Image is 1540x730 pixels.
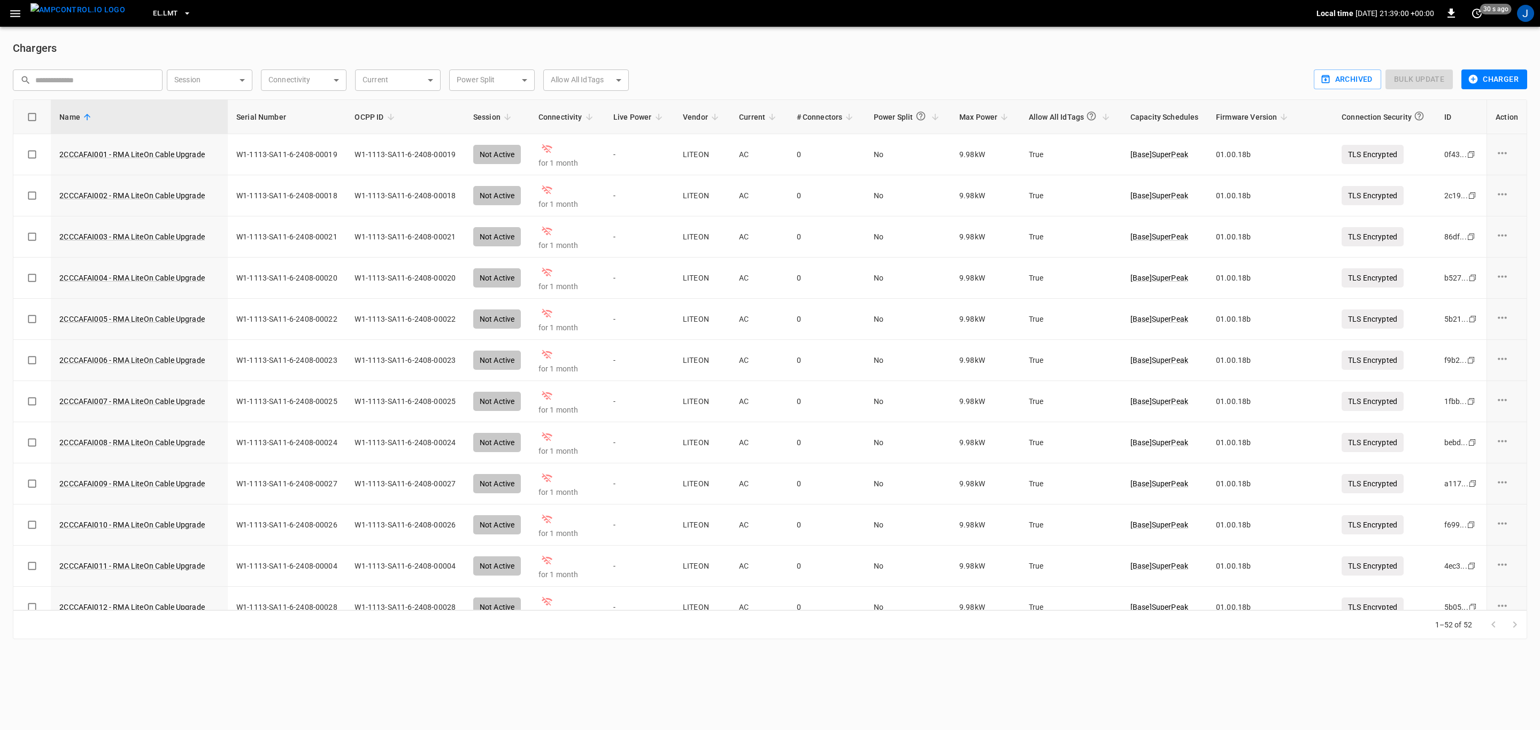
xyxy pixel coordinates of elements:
[788,463,865,504] td: 0
[605,381,674,422] td: -
[605,546,674,587] td: -
[59,478,205,489] a: 2CCCAFAI009 - RMA LiteOn Cable Upgrade
[538,446,596,456] p: for 1 month
[1466,395,1477,407] div: copy
[788,381,865,422] td: 0
[1207,546,1333,587] td: 01.00.18b
[865,340,951,381] td: No
[788,175,865,216] td: 0
[730,258,788,299] td: AC
[346,134,464,175] td: W1-1113-SA11-6-2408-00019
[613,111,666,123] span: Live Power
[788,216,865,258] td: 0
[1444,273,1468,283] div: b527 ...
[1130,396,1199,407] a: [Base]SuperPeak
[1020,504,1122,546] td: True
[473,474,521,493] div: Not Active
[1020,546,1122,587] td: True
[788,299,865,340] td: 0
[538,111,596,123] span: Connectivity
[346,463,464,504] td: W1-1113-SA11-6-2408-00027
[1020,258,1122,299] td: True
[1342,392,1404,411] p: TLS Encrypted
[730,134,788,175] td: AC
[228,100,346,134] th: Serial Number
[1436,100,1487,134] th: ID
[538,322,596,333] p: for 1 month
[59,437,205,448] a: 2CCCAFAI008 - RMA LiteOn Cable Upgrade
[951,258,1020,299] td: 9.98 kW
[1342,351,1404,370] p: TLS Encrypted
[865,175,951,216] td: No
[951,587,1020,628] td: 9.98 kW
[1316,8,1353,19] p: Local time
[674,340,730,381] td: LITEON
[1444,231,1467,242] div: 86df ...
[605,587,674,628] td: -
[605,258,674,299] td: -
[1342,106,1427,127] div: Connection Security
[1130,519,1199,530] a: [Base]SuperPeak
[1130,602,1199,612] p: [ Base ] SuperPeak
[538,199,596,209] p: for 1 month
[153,7,178,20] span: EL.LMT
[1342,515,1404,534] p: TLS Encrypted
[473,227,521,246] div: Not Active
[1130,314,1199,324] a: [Base]SuperPeak
[951,381,1020,422] td: 9.98 kW
[1496,311,1518,327] div: charge point options
[59,396,205,407] a: 2CCCAFAI007 - RMA LiteOn Cable Upgrade
[865,258,951,299] td: No
[1517,5,1534,22] div: profile-icon
[1130,355,1199,366] p: [ Base ] SuperPeak
[788,587,865,628] td: 0
[1207,299,1333,340] td: 01.00.18b
[1496,188,1518,204] div: charge point options
[788,340,865,381] td: 0
[538,281,596,292] p: for 1 month
[951,463,1020,504] td: 9.98 kW
[1496,146,1518,162] div: charge point options
[473,556,521,576] div: Not Active
[228,340,346,381] td: W1-1113-SA11-6-2408-00023
[865,134,951,175] td: No
[1496,434,1518,451] div: charge point options
[538,363,596,374] p: for 1 month
[1487,100,1527,134] th: Action
[959,111,1011,123] span: Max Power
[228,258,346,299] td: W1-1113-SA11-6-2408-00020
[865,299,951,340] td: No
[1020,134,1122,175] td: True
[1130,396,1199,407] p: [ Base ] SuperPeak
[739,111,779,123] span: Current
[1342,433,1404,452] p: TLS Encrypted
[1467,437,1478,448] div: copy
[1207,340,1333,381] td: 01.00.18b
[1356,8,1434,19] p: [DATE] 21:39:00 +00:00
[1130,602,1199,612] a: [Base]SuperPeak
[1496,476,1518,492] div: charge point options
[1020,216,1122,258] td: True
[1496,352,1518,368] div: charge point options
[473,145,521,164] div: Not Active
[674,175,730,216] td: LITEON
[730,381,788,422] td: AC
[228,546,346,587] td: W1-1113-SA11-6-2408-00004
[1020,299,1122,340] td: True
[865,546,951,587] td: No
[1130,149,1199,160] p: [ Base ] SuperPeak
[730,463,788,504] td: AC
[1207,504,1333,546] td: 01.00.18b
[30,3,125,17] img: ampcontrol.io logo
[228,504,346,546] td: W1-1113-SA11-6-2408-00026
[865,381,951,422] td: No
[228,299,346,340] td: W1-1113-SA11-6-2408-00022
[1466,231,1477,243] div: copy
[1468,313,1479,325] div: copy
[865,463,951,504] td: No
[788,546,865,587] td: 0
[1342,227,1404,246] p: TLS Encrypted
[1444,396,1467,407] div: 1fbb ...
[1130,190,1199,201] a: [Base]SuperPeak
[730,175,788,216] td: AC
